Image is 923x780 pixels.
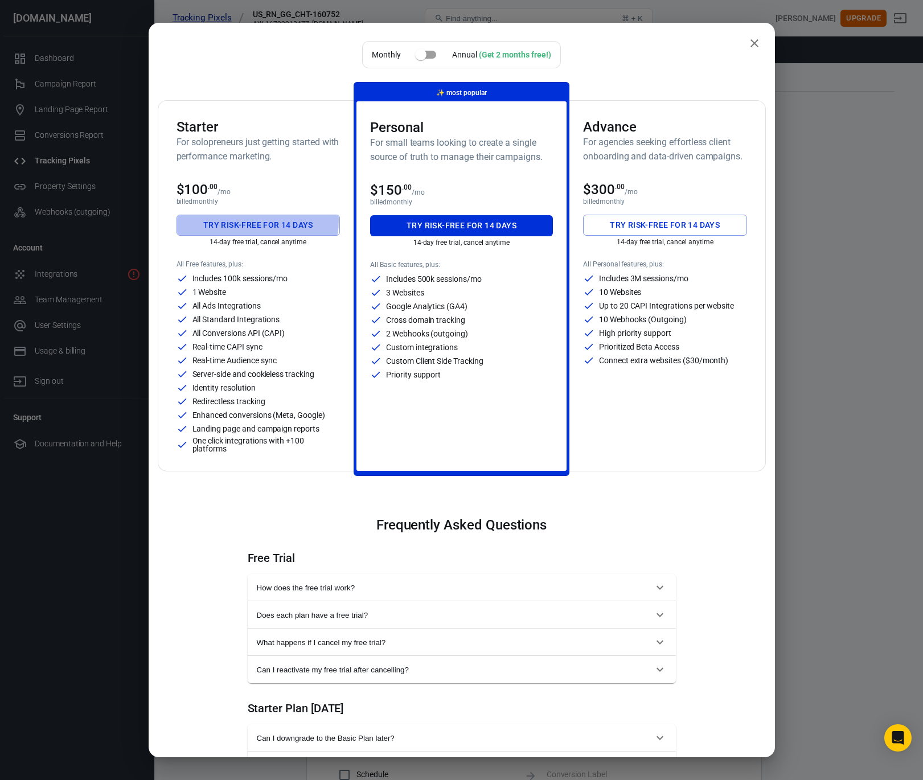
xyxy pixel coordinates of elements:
[599,356,728,364] p: Connect extra websites ($30/month)
[599,288,641,296] p: 10 Websites
[402,183,412,191] sup: .00
[436,87,486,99] p: most popular
[248,517,676,533] h3: Frequently Asked Questions
[452,49,551,61] div: Annual
[599,315,687,323] p: 10 Webhooks (Outgoing)
[177,182,218,198] span: $100
[412,188,425,196] p: /mo
[370,182,412,198] span: $150
[192,329,285,337] p: All Conversions API (CAPI)
[192,425,319,433] p: Landing page and campaign reports
[372,49,401,61] p: Monthly
[257,611,653,619] span: Does each plan have a free trial?
[386,343,458,351] p: Custom integrations
[436,89,445,97] span: magic
[248,701,676,715] h4: Starter Plan [DATE]
[257,638,653,647] span: What happens if I cancel my free trial?
[583,215,747,236] button: Try risk-free for 14 days
[192,302,261,310] p: All Ads Integrations
[370,215,553,236] button: Try risk-free for 14 days
[177,238,341,246] p: 14-day free trial, cancel anytime
[386,330,468,338] p: 2 Webhooks (outgoing)
[386,371,441,379] p: Priority support
[583,260,747,268] p: All Personal features, plus:
[177,135,341,163] h6: For solopreneurs just getting started with performance marketing.
[248,656,676,683] button: Can I reactivate my free trial after cancelling?
[218,188,231,196] p: /mo
[370,120,553,136] h3: Personal
[583,198,747,206] p: billed monthly
[625,188,638,196] p: /mo
[248,574,676,601] button: How does the free trial work?
[479,50,551,59] div: (Get 2 months free!)
[583,238,747,246] p: 14-day free trial, cancel anytime
[599,329,671,337] p: High priority support
[370,136,553,164] h6: For small teams looking to create a single source of truth to manage their campaigns.
[615,183,625,191] sup: .00
[177,119,341,135] h3: Starter
[192,397,265,405] p: Redirectless tracking
[370,198,553,206] p: billed monthly
[386,275,482,283] p: Includes 500k sessions/mo
[386,289,424,297] p: 3 Websites
[248,551,676,565] h4: Free Trial
[192,274,288,282] p: Includes 100k sessions/mo
[257,666,653,674] span: Can I reactivate my free trial after cancelling?
[599,274,688,282] p: Includes 3M sessions/mo
[583,119,747,135] h3: Advance
[583,182,625,198] span: $300
[177,198,341,206] p: billed monthly
[192,411,325,419] p: Enhanced conversions (Meta, Google)
[386,302,467,310] p: Google Analytics (GA4)
[192,288,227,296] p: 1 Website
[743,32,766,55] button: close
[257,734,653,742] span: Can I downgrade to the Basic Plan later?
[884,724,912,752] div: Open Intercom Messenger
[583,135,747,163] h6: For agencies seeking effortless client onboarding and data-driven campaigns.
[599,343,679,351] p: Prioritized Beta Access
[370,239,553,247] p: 14-day free trial, cancel anytime
[192,356,277,364] p: Real-time Audience sync
[177,215,341,236] button: Try risk-free for 14 days
[386,357,483,365] p: Custom Client Side Tracking
[177,260,341,268] p: All Free features, plus:
[248,601,676,629] button: Does each plan have a free trial?
[248,629,676,656] button: What happens if I cancel my free trial?
[192,343,262,351] p: Real-time CAPI sync
[192,437,341,453] p: One click integrations with +100 platforms
[257,584,653,592] span: How does the free trial work?
[192,315,280,323] p: All Standard Integrations
[192,384,256,392] p: Identity resolution
[248,724,676,752] button: Can I downgrade to the Basic Plan later?
[192,370,314,378] p: Server-side and cookieless tracking
[248,752,676,779] button: Why can't I upgrade to the Starter Plan?
[386,316,465,324] p: Cross domain tracking
[599,302,734,310] p: Up to 20 CAPI Integrations per website
[208,183,218,191] sup: .00
[370,261,553,269] p: All Basic features, plus:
